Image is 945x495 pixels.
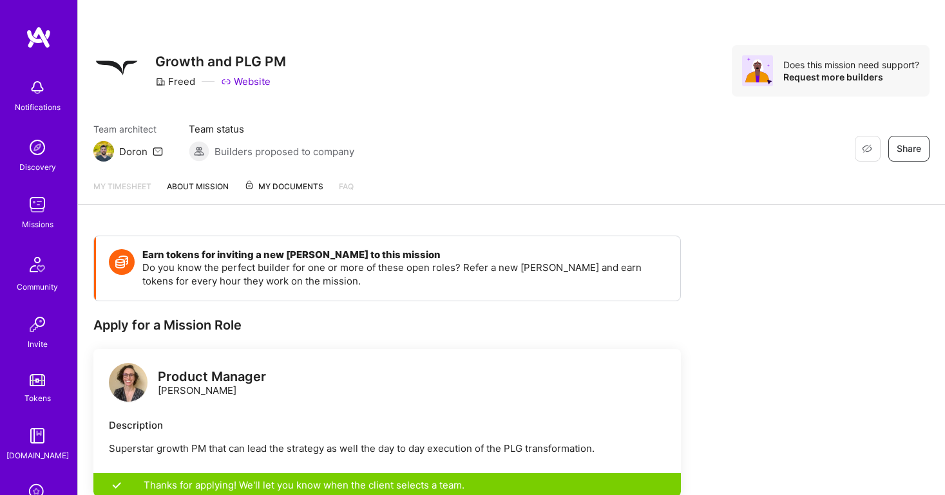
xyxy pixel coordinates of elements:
div: [DOMAIN_NAME] [6,449,69,462]
a: My Documents [244,180,323,204]
img: Token icon [109,249,135,275]
span: Share [897,142,921,155]
img: guide book [24,423,50,449]
div: Product Manager [158,370,266,384]
h4: Earn tokens for inviting a new [PERSON_NAME] to this mission [142,249,667,261]
h3: Growth and PLG PM [155,53,286,70]
img: logo [26,26,52,49]
img: discovery [24,135,50,160]
img: Company Logo [93,45,140,91]
p: Superstar growth PM that can lead the strategy as well the day to day execution of the PLG transf... [109,442,665,455]
img: teamwork [24,192,50,218]
img: logo [109,363,148,402]
span: Team architect [93,122,163,136]
div: Notifications [15,100,61,114]
span: My Documents [244,180,323,194]
i: icon EyeClosed [862,144,872,154]
img: Community [22,249,53,280]
span: Team status [189,122,354,136]
div: Description [109,418,665,432]
a: My timesheet [93,180,151,204]
img: Builders proposed to company [189,141,209,162]
div: Apply for a Mission Role [93,317,681,333]
div: Doron [119,145,148,158]
a: Website [221,75,271,88]
div: Does this mission need support? [783,59,919,71]
img: tokens [30,374,45,386]
i: icon Mail [153,146,163,156]
a: About Mission [167,180,229,204]
span: Builders proposed to company [215,145,354,158]
a: FAQ [339,180,354,204]
img: Team Architect [93,141,114,162]
div: Freed [155,75,195,88]
img: Avatar [742,55,773,86]
img: Invite [24,312,50,337]
div: Missions [22,218,53,231]
a: logo [109,363,148,405]
img: bell [24,75,50,100]
button: Share [888,136,930,162]
div: Request more builders [783,71,919,83]
div: Tokens [24,391,51,405]
div: Invite [28,337,48,351]
i: icon CompanyGray [155,77,166,87]
div: Community [17,280,58,294]
p: Do you know the perfect builder for one or more of these open roles? Refer a new [PERSON_NAME] an... [142,261,667,288]
div: Discovery [19,160,56,174]
div: [PERSON_NAME] [158,370,266,397]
